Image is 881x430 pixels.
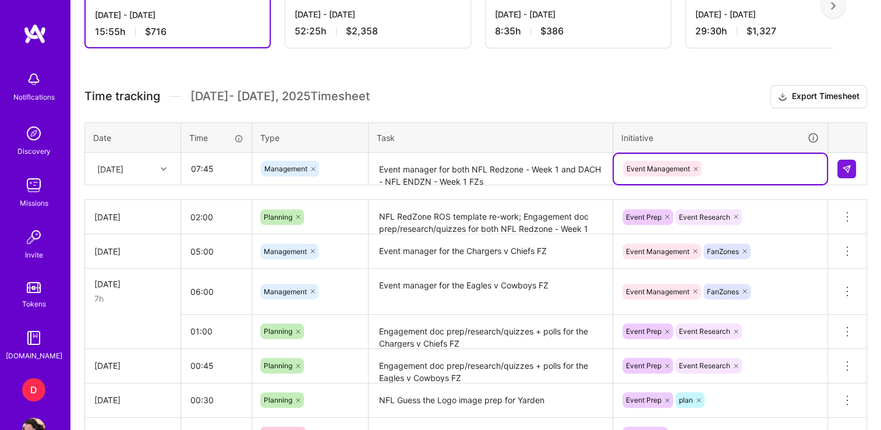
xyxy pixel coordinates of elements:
img: Invite [22,225,45,249]
textarea: NFL RedZone ROS template re-work; Engagement doc prep/research/quizzes for both NFL Redzone - Wee... [370,201,611,234]
span: Planning [264,213,292,221]
img: Submit [842,164,851,174]
div: 8:35 h [495,25,661,37]
div: [DATE] - [DATE] [495,8,661,20]
span: Event Management [626,247,689,256]
div: [DATE] [94,278,171,290]
th: Task [369,122,613,153]
div: [DATE] - [DATE] [295,8,461,20]
th: Type [252,122,369,153]
th: Date [85,122,181,153]
a: D [19,378,48,401]
span: Time tracking [84,89,160,104]
i: icon Download [778,91,787,103]
span: Management [264,164,307,173]
input: HH:MM [181,236,252,267]
span: FanZones [707,287,739,296]
input: HH:MM [181,276,252,307]
span: $716 [145,26,167,38]
input: HH:MM [181,316,252,347]
span: Event Management [627,164,690,173]
div: [DATE] - [DATE] [95,9,260,21]
div: [DATE] [97,163,123,175]
div: 52:25 h [295,25,461,37]
img: tokens [27,282,41,293]
div: Tokens [22,298,46,310]
div: D [22,378,45,401]
span: Event Prep [626,396,661,404]
span: Planning [264,327,292,336]
input: HH:MM [181,202,252,232]
button: Export Timesheet [770,85,867,108]
div: Notifications [13,91,55,103]
textarea: Engagement doc prep/research/quizzes + polls for the Eagles v Cowboys FZ [370,350,611,382]
textarea: NFL Guess the Logo image prep for Yarden [370,385,611,417]
span: Management [264,247,307,256]
div: 7h [94,292,171,305]
img: right [831,2,836,10]
img: discovery [22,122,45,145]
span: FanZones [707,247,739,256]
div: Discovery [17,145,51,157]
textarea: Event manager for both NFL Redzone - Week 1 and DACH - NFL ENDZN - Week 1 FZs [370,154,611,185]
img: guide book [22,326,45,350]
textarea: Engagement doc prep/research/quizzes + polls for the Chargers v Chiefs FZ [370,316,611,348]
span: Event Research [679,213,730,221]
div: 15:55 h [95,26,260,38]
input: HH:MM [181,350,252,381]
span: Management [264,287,307,296]
div: Missions [20,197,48,209]
input: HH:MM [182,153,251,184]
span: $386 [540,25,564,37]
span: plan [679,396,693,404]
textarea: Event manager for the Chargers v Chiefs FZ [370,235,611,267]
span: $1,327 [746,25,776,37]
div: [DATE] [94,359,171,372]
div: [DATE] [94,394,171,406]
span: Planning [264,361,292,370]
span: Event Prep [626,361,661,370]
input: HH:MM [181,385,252,415]
span: Event Management [626,287,689,296]
div: [DATE] - [DATE] [695,8,862,20]
img: teamwork [22,174,45,197]
div: Time [189,132,243,144]
div: 29:30 h [695,25,862,37]
span: [DATE] - [DATE] , 2025 Timesheet [190,89,370,104]
div: null [837,160,857,178]
div: [DATE] [94,245,171,258]
i: icon Chevron [161,166,167,172]
div: [DOMAIN_NAME] [6,350,62,362]
img: bell [22,68,45,91]
span: Event Research [679,361,730,370]
span: $2,358 [346,25,378,37]
textarea: Event manager for the Eagles v Cowboys FZ [370,270,611,313]
img: logo [23,23,47,44]
span: Planning [264,396,292,404]
span: Event Prep [626,213,661,221]
div: Initiative [621,131,819,144]
div: Invite [25,249,43,261]
span: Event Research [679,327,730,336]
div: [DATE] [94,211,171,223]
span: Event Prep [626,327,661,336]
